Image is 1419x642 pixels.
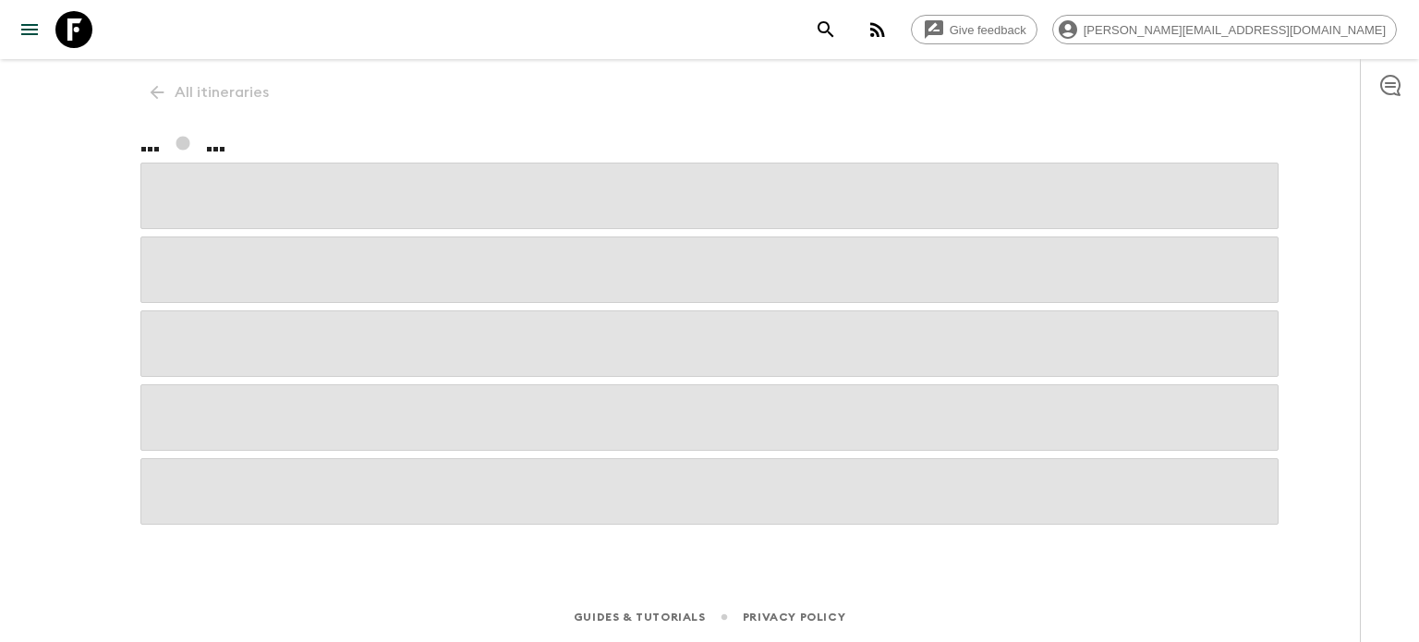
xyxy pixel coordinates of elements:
div: [PERSON_NAME][EMAIL_ADDRESS][DOMAIN_NAME] [1052,15,1397,44]
span: Give feedback [940,23,1037,37]
a: Give feedback [911,15,1037,44]
a: Privacy Policy [743,607,845,627]
button: menu [11,11,48,48]
a: Guides & Tutorials [574,607,706,627]
span: [PERSON_NAME][EMAIL_ADDRESS][DOMAIN_NAME] [1073,23,1396,37]
button: search adventures [807,11,844,48]
h1: ... ... [140,126,1279,163]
